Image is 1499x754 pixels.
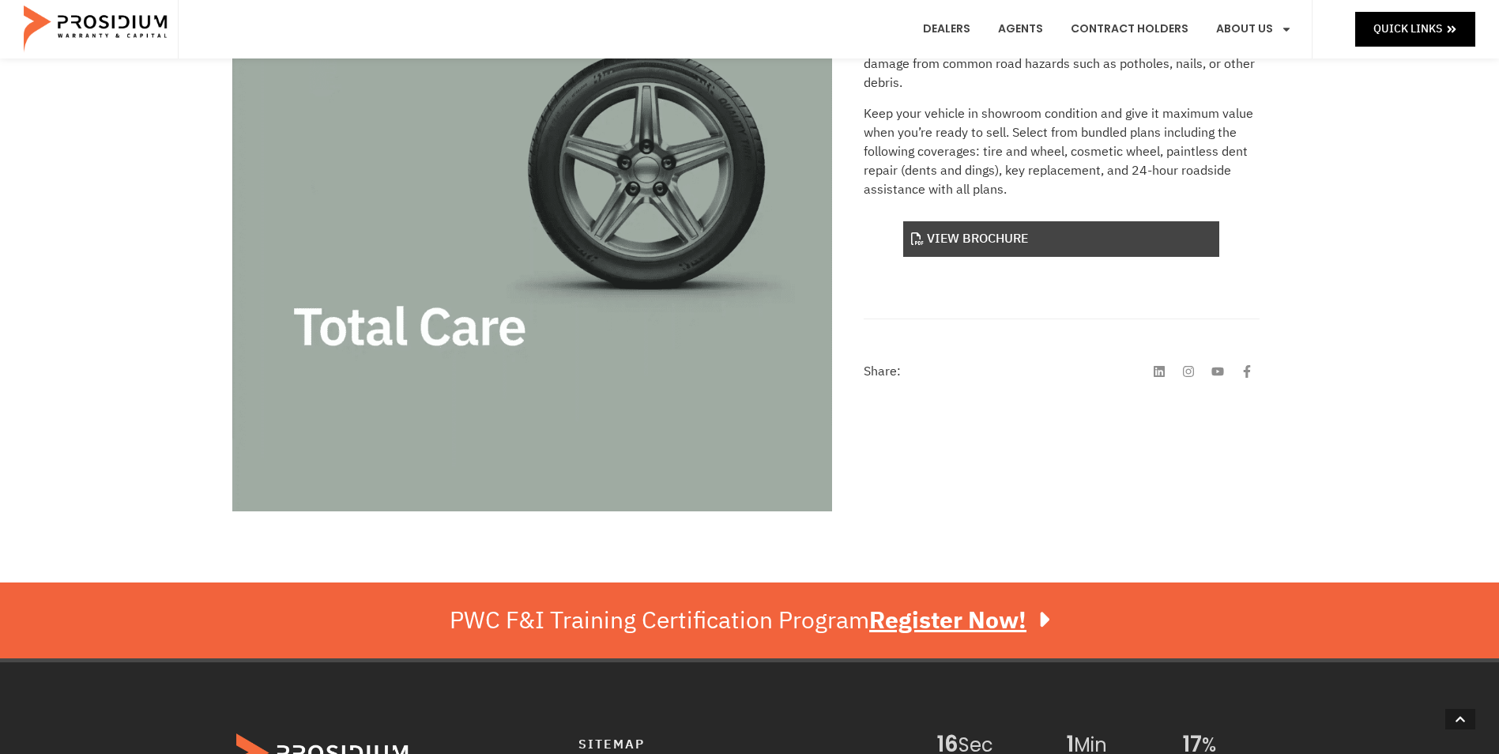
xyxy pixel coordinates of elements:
[450,606,1049,635] div: PWC F&I Training Certification Program
[864,104,1259,199] p: Keep your vehicle in showroom condition and give it maximum value when you’re ready to sell. Sele...
[864,365,901,378] h4: Share:
[869,602,1026,638] u: Register Now!
[864,36,1259,92] p: Protect yourself from the costs of repairs or replacements due to damage from common road hazards...
[1355,12,1475,46] a: Quick Links
[1373,19,1442,39] span: Quick Links
[903,221,1219,257] a: View Brochure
